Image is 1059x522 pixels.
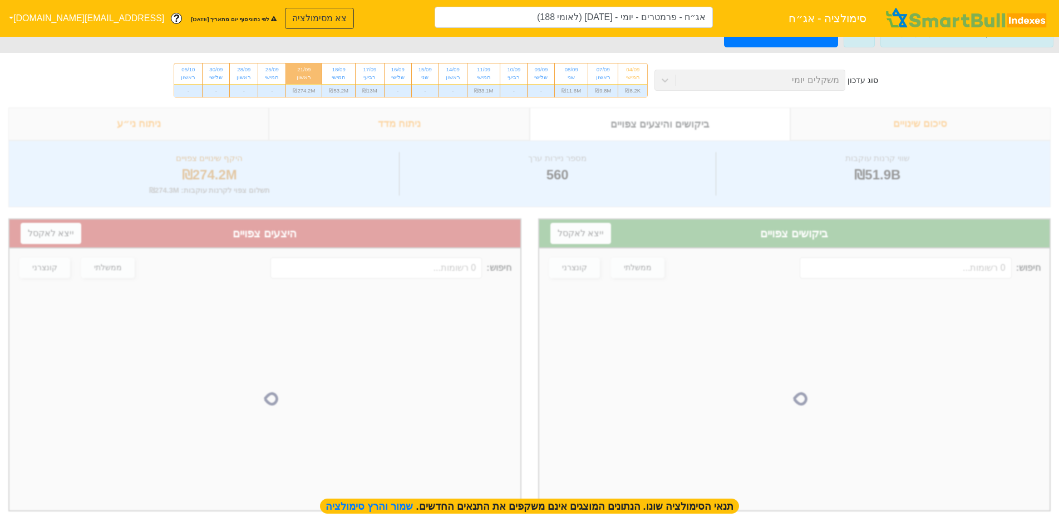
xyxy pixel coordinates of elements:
div: ₪53.2M [322,84,355,97]
div: - [412,84,439,97]
div: ₪11.6M [555,84,588,97]
div: ראשון [446,74,460,81]
div: 08/09 [561,66,581,74]
div: - [258,84,285,97]
button: ממשלתי [81,258,135,278]
div: קונצרני [32,262,57,274]
div: 17/09 [362,66,377,74]
div: שני [561,74,581,81]
img: SmartBull [884,7,1050,30]
div: ₪274.2M [286,84,322,97]
div: ביקושים והיצעים צפויים [530,108,790,140]
input: 0 רשומות... [800,257,1012,279]
div: ₪51.9B [719,165,1036,185]
div: 21/09 [293,66,315,74]
div: - [528,84,554,97]
img: loading... [252,386,278,412]
img: loading... [781,386,807,412]
div: שני [418,74,432,81]
div: - [203,84,229,97]
div: ממשלתי [94,262,122,274]
div: חמישי [474,74,494,81]
div: 05/10 [181,66,195,74]
div: סיכום שינויים [790,108,1051,140]
div: - [385,84,411,97]
div: חמישי [625,74,641,81]
div: 14/09 [446,66,460,74]
div: ראשון [293,74,315,81]
span: סימולציה - אג״ח [789,7,867,30]
div: 25/09 [265,66,279,74]
div: ₪9.8M [588,84,618,97]
div: שלישי [534,74,548,81]
div: 28/09 [237,66,251,74]
button: קונצרני [549,258,600,278]
div: ראשון [181,74,195,81]
div: 10/09 [507,66,520,74]
div: סוג עדכון [848,75,878,86]
div: ראשון [237,74,251,81]
span: ? [174,11,180,26]
div: היצעים צפויים [21,225,509,242]
div: ₪33.1M [467,84,500,97]
input: אג״ח - פרמטרים - יומי - 21/09/25 (לאומי 188) [435,7,713,28]
div: היקף שינויים צפויים [23,152,396,165]
div: 07/09 [595,66,611,74]
div: שלישי [209,74,223,81]
div: 15/09 [418,66,432,74]
div: חמישי [265,74,279,81]
div: שלישי [391,74,405,81]
div: תשלום צפוי לקרנות עוקבות : ₪274.3M [23,185,396,196]
button: ייצא לאקסל [550,223,611,244]
div: 18/09 [329,66,348,74]
span: תנאי הסימולציה שונו. הנתונים המוצגים אינם משקפים את התנאים החדשים. [320,499,740,514]
div: ₪13M [356,84,384,97]
div: 30/09 [209,66,223,74]
span: חיפוש : [800,257,1041,279]
div: ביקושים צפויים [550,225,1039,242]
div: ניתוח ני״ע [8,108,269,140]
div: - [439,84,467,97]
span: חיפוש : [270,257,511,279]
button: צא מסימולציה [285,8,354,29]
div: רביעי [507,74,520,81]
div: מספר ניירות ערך [402,152,713,165]
button: ייצא לאקסל [21,223,81,244]
div: ממשלתי [624,262,652,274]
div: - [174,84,202,97]
div: ניתוח מדד [269,108,529,140]
div: ₪8.2K [618,84,647,97]
div: 560 [402,165,713,185]
div: חמישי [329,74,348,81]
div: ראשון [595,74,611,81]
div: 09/09 [534,66,548,74]
div: ₪274.2M [23,165,396,185]
div: קונצרני [562,262,587,274]
div: רביעי [362,74,377,81]
div: 04/09 [625,66,641,74]
button: ממשלתי [611,258,664,278]
button: קונצרני [19,258,70,278]
div: - [500,84,527,97]
span: שמור והרץ סימולציה [326,501,416,512]
div: 16/09 [391,66,405,74]
input: 0 רשומות... [270,257,482,279]
div: שווי קרנות עוקבות [719,152,1036,165]
div: 11/09 [474,66,494,74]
span: לפי נתוני סוף יום מתאריך [DATE] [189,14,279,23]
div: - [230,84,258,97]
